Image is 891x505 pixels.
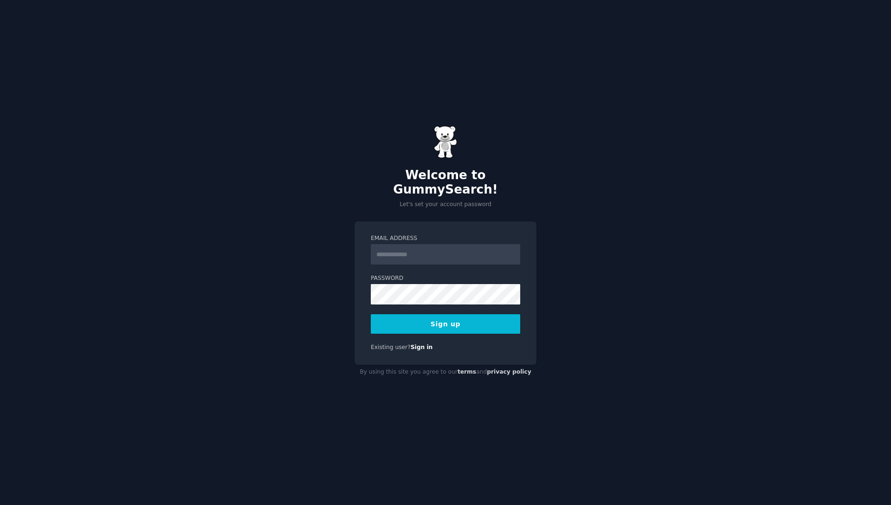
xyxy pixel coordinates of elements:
span: Existing user? [371,344,411,350]
button: Sign up [371,314,520,334]
a: Sign in [411,344,433,350]
a: terms [458,369,476,375]
h2: Welcome to GummySearch! [355,168,536,197]
label: Email Address [371,234,520,243]
img: Gummy Bear [434,126,457,158]
p: Let's set your account password [355,201,536,209]
a: privacy policy [487,369,531,375]
label: Password [371,274,520,283]
div: By using this site you agree to our and [355,365,536,380]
